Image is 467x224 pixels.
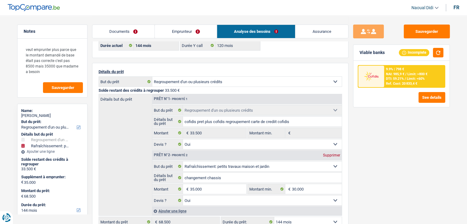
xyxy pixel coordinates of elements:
p: Détails du prêt [99,69,342,74]
label: Durée Y call [180,41,216,50]
label: Montant [152,128,183,138]
span: € [285,128,292,138]
div: 33.500 € [21,167,84,172]
label: Durée actuel [99,41,134,50]
label: Détails but du prêt [99,94,152,101]
span: € [183,128,190,138]
label: But du prêt [152,105,183,115]
span: Limit: >800 € [407,72,427,76]
label: Devis ? [152,195,183,205]
label: Supplément à emprunter: [21,175,82,180]
div: Ajouter une ligne [152,207,342,215]
div: Name: [21,108,84,113]
span: Limit: <60% [407,77,425,81]
label: Montant du prêt: [21,188,82,193]
img: TopCompare Logo [8,4,60,11]
label: Durée du prêt: [21,203,82,207]
label: Détails but du prêt [152,117,183,126]
label: Détails but du prêt [152,173,183,183]
div: Ref. Cost: 20 833,4 € [386,82,417,86]
a: Emprunteur [155,25,217,38]
span: - Priorité 2 [170,153,188,157]
div: Solde restant des crédits à regrouper [21,157,84,167]
span: NAI: 985,9 € [386,72,404,76]
div: fr [453,5,459,10]
span: Solde restant des crédits à regrouper [99,88,164,93]
div: Incomplete [399,49,429,56]
div: 9.9% | 798 € [386,67,404,71]
a: Naoual Didi [407,3,438,13]
a: Documents [92,25,155,38]
span: € [21,194,23,199]
label: Montant min. [248,184,285,194]
button: Sauvegarder [43,82,83,93]
span: 33.500 € [165,88,180,93]
div: Prêt n°1 [152,97,189,101]
div: Ajouter une ligne [21,149,84,154]
span: Sauvegarder [52,86,74,90]
span: € [183,184,190,194]
label: But du prêt [152,161,183,171]
a: Assurance [295,25,348,38]
div: Prêt n°2 [152,153,189,157]
button: See details [418,92,445,103]
a: Analyse des besoins [217,25,295,38]
div: Détails but du prêt [21,132,84,137]
label: Montant [152,184,183,194]
div: Viable banks [360,50,385,55]
label: But du prêt: [21,119,82,124]
span: Naoual Didi [411,5,433,10]
span: - Priorité 1 [170,97,188,101]
button: Sauvegarder [404,25,450,38]
span: € [21,180,23,185]
img: Cofidis [360,71,383,82]
div: Supprimer [321,153,342,157]
div: [PERSON_NAME] [21,113,84,118]
h5: Notes [24,29,81,34]
span: DTI: 59.21% [386,77,404,81]
span: € [285,184,292,194]
span: / [405,77,406,81]
span: / [405,72,407,76]
label: Montant min. [248,128,285,138]
label: But du prêt [99,77,152,87]
label: Devis ? [152,139,183,149]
